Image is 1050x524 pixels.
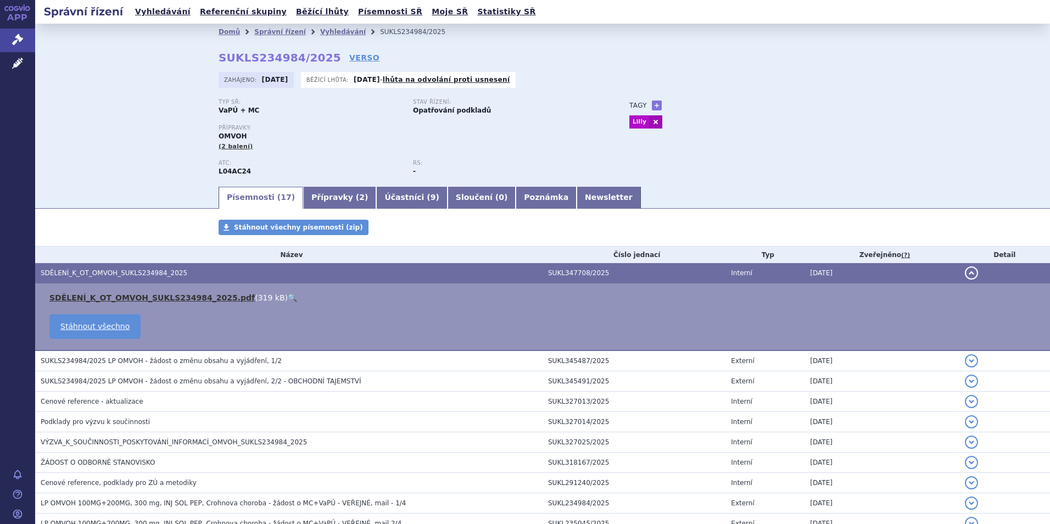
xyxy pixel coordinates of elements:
[219,160,402,166] p: ATC:
[132,4,194,19] a: Vyhledávání
[731,269,752,277] span: Interní
[805,350,959,371] td: [DATE]
[965,375,978,388] button: detail
[35,247,543,263] th: Název
[543,371,725,392] td: SUKL345491/2025
[254,28,306,36] a: Správní řízení
[219,99,402,105] p: Typ SŘ:
[516,187,577,209] a: Poznámka
[577,187,641,209] a: Newsletter
[262,76,288,83] strong: [DATE]
[805,493,959,514] td: [DATE]
[474,4,539,19] a: Statistiky SŘ
[543,432,725,453] td: SUKL327025/2025
[731,377,754,385] span: Externí
[731,499,754,507] span: Externí
[543,350,725,371] td: SUKL345487/2025
[901,252,910,259] abbr: (?)
[219,143,253,150] span: (2 balení)
[805,247,959,263] th: Zveřejněno
[805,392,959,412] td: [DATE]
[219,28,240,36] a: Domů
[731,398,752,405] span: Interní
[219,51,341,64] strong: SUKLS234984/2025
[413,168,416,175] strong: -
[731,357,754,365] span: Externí
[725,247,805,263] th: Typ
[49,292,1039,303] li: ( )
[354,76,380,83] strong: [DATE]
[35,4,132,19] h2: Správní řízení
[959,247,1050,263] th: Detail
[413,99,596,105] p: Stav řízení:
[281,193,291,202] span: 17
[543,453,725,473] td: SUKL318167/2025
[349,52,379,63] a: VERSO
[652,101,662,110] a: +
[805,453,959,473] td: [DATE]
[965,436,978,449] button: detail
[428,4,471,19] a: Moje SŘ
[965,395,978,408] button: detail
[805,432,959,453] td: [DATE]
[320,28,366,36] a: Vyhledávání
[41,499,406,507] span: LP OMVOH 100MG+200MG, 300 mg, INJ SOL PEP, Crohnova choroba - žádost o MC+VaPÚ - VEŘEJNÉ, mail - 1/4
[359,193,365,202] span: 2
[41,438,307,446] span: VÝZVA_K_SOUČINNOSTI_POSKYTOVÁNÍ_INFORMACÍ_OMVOH_SUKLS234984_2025
[431,193,436,202] span: 9
[965,497,978,510] button: detail
[293,4,352,19] a: Běžící lhůty
[965,354,978,367] button: detail
[354,75,510,84] p: -
[380,24,460,40] li: SUKLS234984/2025
[383,76,510,83] a: lhůta na odvolání proti usnesení
[219,107,259,114] strong: VaPÚ + MC
[49,314,141,339] a: Stáhnout všechno
[543,473,725,493] td: SUKL291240/2025
[41,479,197,487] span: Cenové reference, podklady pro ZÚ a metodiky
[219,125,607,131] p: Přípravky:
[376,187,447,209] a: Účastníci (9)
[224,75,259,84] span: Zahájeno:
[543,493,725,514] td: SUKL234984/2025
[41,398,143,405] span: Cenové reference - aktualizace
[41,418,150,426] span: Podklady pro výzvu k součinnosti
[731,479,752,487] span: Interní
[197,4,290,19] a: Referenční skupiny
[41,357,282,365] span: SUKLS234984/2025 LP OMVOH - žádost o změnu obsahu a vyjádření, 1/2
[805,412,959,432] td: [DATE]
[731,438,752,446] span: Interní
[965,456,978,469] button: detail
[355,4,426,19] a: Písemnosti SŘ
[543,263,725,283] td: SUKL347708/2025
[258,293,285,302] span: 319 kB
[49,293,255,302] a: SDĚLENÍ_K_OT_OMVOH_SUKLS234984_2025.pdf
[731,459,752,466] span: Interní
[629,99,647,112] h3: Tagy
[448,187,516,209] a: Sloučení (0)
[219,168,251,175] strong: MIRIKIZUMAB
[41,377,361,385] span: SUKLS234984/2025 LP OMVOH - žádost o změnu obsahu a vyjádření, 2/2 - OBCHODNÍ TAJEMSTVÍ
[543,247,725,263] th: Číslo jednací
[499,193,504,202] span: 0
[805,371,959,392] td: [DATE]
[303,187,376,209] a: Přípravky (2)
[413,107,491,114] strong: Opatřování podkladů
[543,392,725,412] td: SUKL327013/2025
[965,476,978,489] button: detail
[41,269,187,277] span: SDĚLENÍ_K_OT_OMVOH_SUKLS234984_2025
[543,412,725,432] td: SUKL327014/2025
[219,220,368,235] a: Stáhnout všechny písemnosti (zip)
[965,415,978,428] button: detail
[306,75,351,84] span: Běžící lhůta:
[288,293,297,302] a: 🔍
[413,160,596,166] p: RS:
[234,224,363,231] span: Stáhnout všechny písemnosti (zip)
[629,115,649,129] a: Lilly
[41,459,155,466] span: ŽÁDOST O ODBORNÉ STANOVISKO
[805,263,959,283] td: [DATE]
[219,132,247,140] span: OMVOH
[219,187,303,209] a: Písemnosti (17)
[731,418,752,426] span: Interní
[965,266,978,280] button: detail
